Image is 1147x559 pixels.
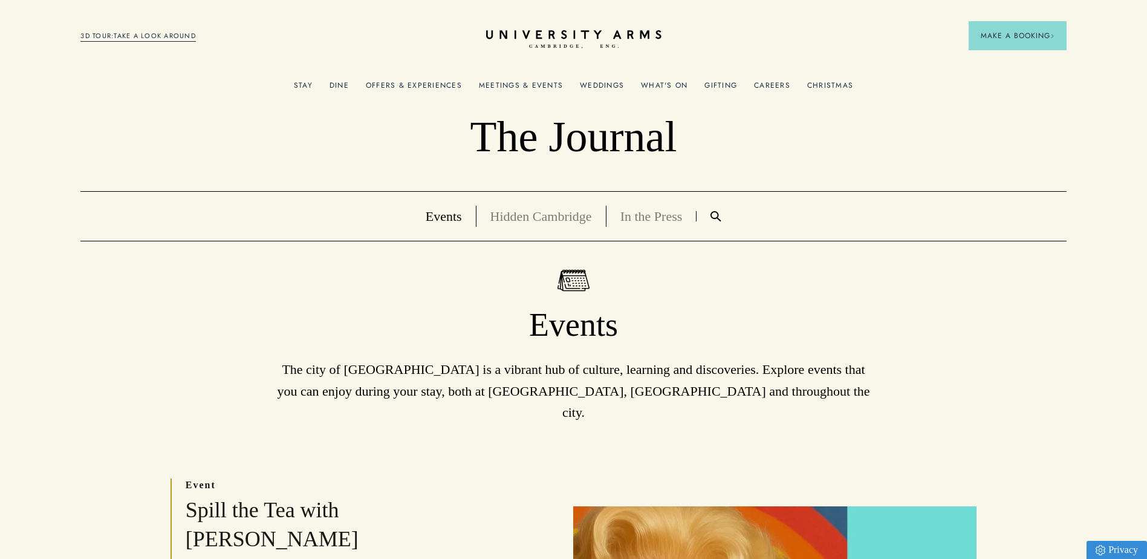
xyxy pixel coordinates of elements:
a: In the Press [620,209,683,224]
p: The city of [GEOGRAPHIC_DATA] is a vibrant hub of culture, learning and discoveries. Explore even... [271,359,876,423]
img: Search [710,211,721,221]
h1: Events [80,306,1066,345]
p: event [186,479,463,492]
a: Hidden Cambridge [490,209,592,224]
img: Arrow icon [1050,34,1054,38]
a: Privacy [1087,541,1147,559]
a: What's On [641,81,687,97]
a: Gifting [704,81,737,97]
a: Search [697,211,735,221]
a: Meetings & Events [479,81,563,97]
a: Weddings [580,81,624,97]
a: Careers [754,81,790,97]
a: Home [486,30,661,49]
a: Christmas [807,81,853,97]
a: 3D TOUR:TAKE A LOOK AROUND [80,31,196,42]
button: Make a BookingArrow icon [969,21,1067,50]
a: Stay [294,81,313,97]
p: The Journal [80,111,1066,163]
img: Privacy [1096,545,1105,555]
a: Dine [330,81,349,97]
span: Make a Booking [981,30,1054,41]
h3: Spill the Tea with [PERSON_NAME] [186,496,463,554]
a: Events [426,209,462,224]
img: Events [557,269,590,292]
a: Offers & Experiences [366,81,462,97]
